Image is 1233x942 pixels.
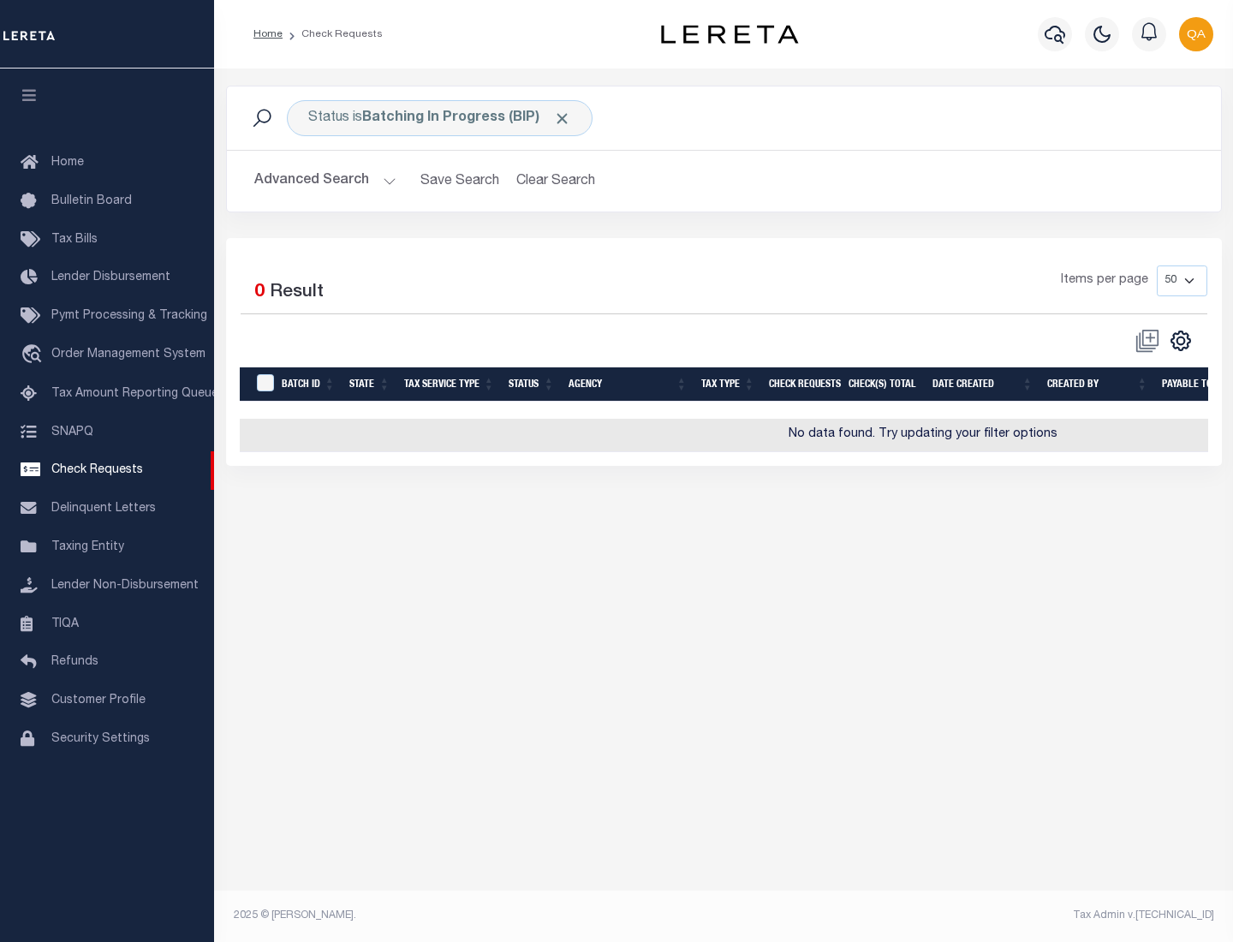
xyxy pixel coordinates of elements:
th: Date Created: activate to sort column ascending [926,367,1040,402]
th: Check Requests [762,367,842,402]
th: State: activate to sort column ascending [342,367,397,402]
span: Tax Bills [51,234,98,246]
label: Result [270,279,324,307]
div: Tax Admin v.[TECHNICAL_ID] [736,908,1214,923]
span: Refunds [51,656,98,668]
span: Lender Disbursement [51,271,170,283]
span: Home [51,157,84,169]
div: 2025 © [PERSON_NAME]. [221,908,724,923]
span: Lender Non-Disbursement [51,580,199,592]
th: Agency: activate to sort column ascending [562,367,694,402]
div: Status is [287,100,593,136]
img: svg+xml;base64,PHN2ZyB4bWxucz0iaHR0cDovL3d3dy53My5vcmcvMjAwMC9zdmciIHBvaW50ZXItZXZlbnRzPSJub25lIi... [1179,17,1213,51]
span: Check Requests [51,464,143,476]
span: TIQA [51,617,79,629]
span: Bulletin Board [51,195,132,207]
li: Check Requests [283,27,383,42]
span: Pymt Processing & Tracking [51,310,207,322]
th: Tax Service Type: activate to sort column ascending [397,367,502,402]
img: logo-dark.svg [661,25,798,44]
button: Advanced Search [254,164,396,198]
span: Delinquent Letters [51,503,156,515]
span: Order Management System [51,349,205,361]
span: Click to Remove [553,110,571,128]
span: SNAPQ [51,426,93,438]
th: Tax Type: activate to sort column ascending [694,367,762,402]
span: Security Settings [51,733,150,745]
th: Check(s) Total [842,367,926,402]
button: Save Search [410,164,509,198]
th: Batch Id: activate to sort column ascending [275,367,342,402]
span: Tax Amount Reporting Queue [51,388,218,400]
b: Batching In Progress (BIP) [362,111,571,125]
span: Customer Profile [51,695,146,706]
th: Created By: activate to sort column ascending [1040,367,1155,402]
span: 0 [254,283,265,301]
span: Items per page [1061,271,1148,290]
span: Taxing Entity [51,541,124,553]
i: travel_explore [21,344,48,367]
button: Clear Search [509,164,603,198]
a: Home [253,29,283,39]
th: Status: activate to sort column ascending [502,367,562,402]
